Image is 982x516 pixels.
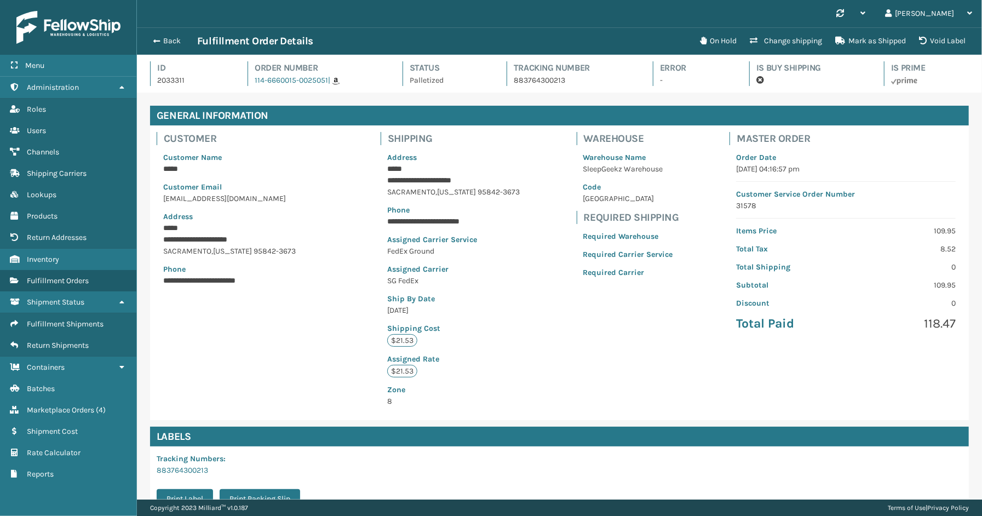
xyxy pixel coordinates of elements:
p: Ship By Date [387,293,520,305]
span: Shipping Carriers [27,169,87,178]
a: Terms of Use [888,504,926,512]
h4: Customer [164,132,330,145]
span: Fulfillment Shipments [27,319,104,329]
h4: Error [660,61,730,74]
span: Channels [27,147,59,157]
p: $21.53 [387,334,417,347]
span: Products [27,211,58,221]
span: SACRAMENTO [387,187,435,197]
p: [DATE] [387,305,520,316]
p: Customer Email [163,181,324,193]
button: Void Label [912,30,972,52]
span: , [211,246,213,256]
i: VOIDLABEL [919,37,927,44]
i: On Hold [700,37,707,44]
p: [EMAIL_ADDRESS][DOMAIN_NAME] [163,193,324,204]
h4: General Information [150,106,969,125]
p: SleepGeekz Warehouse [583,163,673,175]
span: 95842-3673 [254,246,296,256]
span: Batches [27,384,55,393]
p: $21.53 [387,365,417,377]
p: Warehouse Name [583,152,673,163]
img: logo [16,11,120,44]
p: Total Tax [736,243,839,255]
span: [US_STATE] [213,246,252,256]
button: Mark as Shipped [829,30,912,52]
span: Reports [27,469,54,479]
p: Phone [163,263,324,275]
h4: Id [157,61,228,74]
a: Privacy Policy [927,504,969,512]
p: Items Price [736,225,839,237]
p: 31578 [736,200,956,211]
p: 883764300213 [514,74,633,86]
span: Roles [27,105,46,114]
a: 883764300213 [157,466,208,475]
p: Zone [387,384,520,395]
p: Customer Service Order Number [736,188,956,200]
i: Change shipping [750,37,757,44]
h4: Shipping [388,132,526,145]
h4: Tracking Number [514,61,633,74]
p: Palletized [410,74,487,86]
span: Rate Calculator [27,448,81,457]
p: [GEOGRAPHIC_DATA] [583,193,673,204]
p: Shipping Cost [387,323,520,334]
span: [US_STATE] [437,187,476,197]
span: Lookups [27,190,56,199]
span: Inventory [27,255,59,264]
p: 118.47 [853,316,956,332]
span: ( 4 ) [96,405,106,415]
p: Order Date [736,152,956,163]
p: 109.95 [853,225,956,237]
p: [DATE] 04:16:57 pm [736,163,956,175]
p: Customer Name [163,152,324,163]
span: Address [387,153,417,162]
h4: Master Order [737,132,962,145]
a: | [328,76,340,85]
div: | [888,500,969,516]
button: Print Label [157,489,213,509]
span: Users [27,126,46,135]
p: Assigned Carrier Service [387,234,520,245]
span: Return Addresses [27,233,87,242]
h4: Warehouse [584,132,680,145]
button: Print Packing Slip [220,489,300,509]
p: Assigned Carrier [387,263,520,275]
p: 109.95 [853,279,956,291]
p: Required Carrier [583,267,673,278]
p: SG FedEx [387,275,520,286]
span: Marketplace Orders [27,405,94,415]
span: 8 [387,384,520,406]
a: 114-6660015-0025051 [255,76,328,85]
span: , [435,187,437,197]
span: Shipment Status [27,297,84,307]
p: 0 [853,261,956,273]
p: Copyright 2023 Milliard™ v 1.0.187 [150,500,248,516]
p: Required Warehouse [583,231,673,242]
p: 0 [853,297,956,309]
h4: Is Prime [891,61,969,74]
h4: Required Shipping [584,211,680,224]
p: Discount [736,297,839,309]
h3: Fulfillment Order Details [197,35,313,48]
span: Fulfillment Orders [27,276,89,285]
p: Phone [387,204,520,216]
p: Total Shipping [736,261,839,273]
button: Change shipping [743,30,829,52]
span: Administration [27,83,79,92]
span: Shipment Cost [27,427,78,436]
p: - [660,74,730,86]
p: 8.52 [853,243,956,255]
p: Total Paid [736,316,839,332]
h4: Is Buy Shipping [756,61,864,74]
button: Back [147,36,197,46]
span: Return Shipments [27,341,89,350]
span: Address [163,212,193,221]
span: 95842-3673 [478,187,520,197]
p: Code [583,181,673,193]
i: Mark as Shipped [835,37,845,44]
span: SACRAMENTO [163,246,211,256]
p: Subtotal [736,279,839,291]
button: On Hold [693,30,743,52]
